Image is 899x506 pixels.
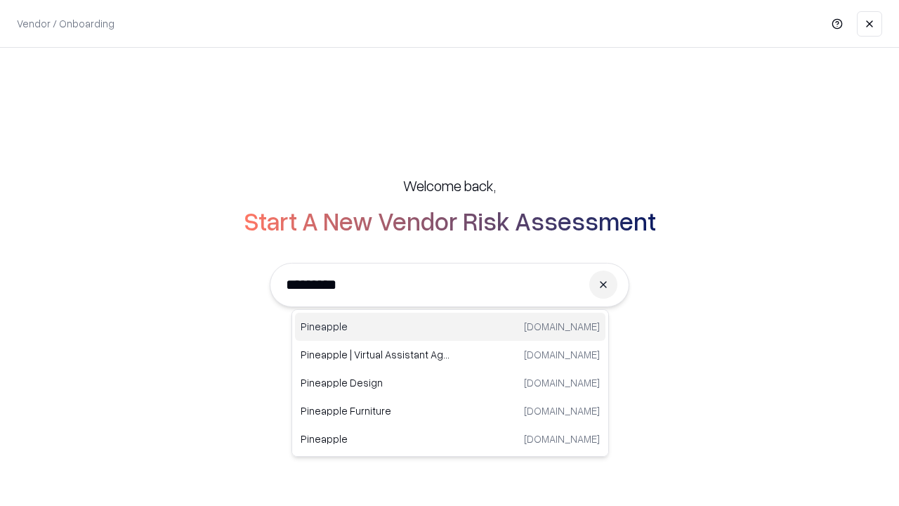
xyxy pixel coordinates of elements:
p: Vendor / Onboarding [17,16,114,31]
p: [DOMAIN_NAME] [524,432,600,446]
h5: Welcome back, [403,176,496,195]
p: Pineapple [301,319,450,334]
p: [DOMAIN_NAME] [524,375,600,390]
p: Pineapple [301,432,450,446]
p: Pineapple Furniture [301,403,450,418]
p: [DOMAIN_NAME] [524,347,600,362]
p: Pineapple | Virtual Assistant Agency [301,347,450,362]
p: Pineapple Design [301,375,450,390]
h2: Start A New Vendor Risk Assessment [244,207,656,235]
p: [DOMAIN_NAME] [524,403,600,418]
p: [DOMAIN_NAME] [524,319,600,334]
div: Suggestions [291,309,609,457]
